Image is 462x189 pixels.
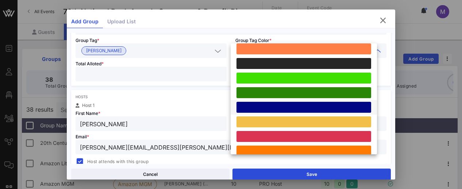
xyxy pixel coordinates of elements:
[87,158,149,165] span: Host attends with this group
[235,38,272,43] span: Group Tag Color
[232,169,391,180] button: Save
[71,169,230,180] button: Cancel
[82,103,95,108] span: Host 1
[76,61,104,66] span: Total Alloted
[86,47,122,55] span: [PERSON_NAME]
[76,38,99,43] span: Group Tag
[76,134,89,139] span: Email
[76,43,227,58] div: Deborah Needleman
[103,15,140,28] div: Upload List
[76,111,100,116] span: First Name
[76,94,386,99] div: Hosts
